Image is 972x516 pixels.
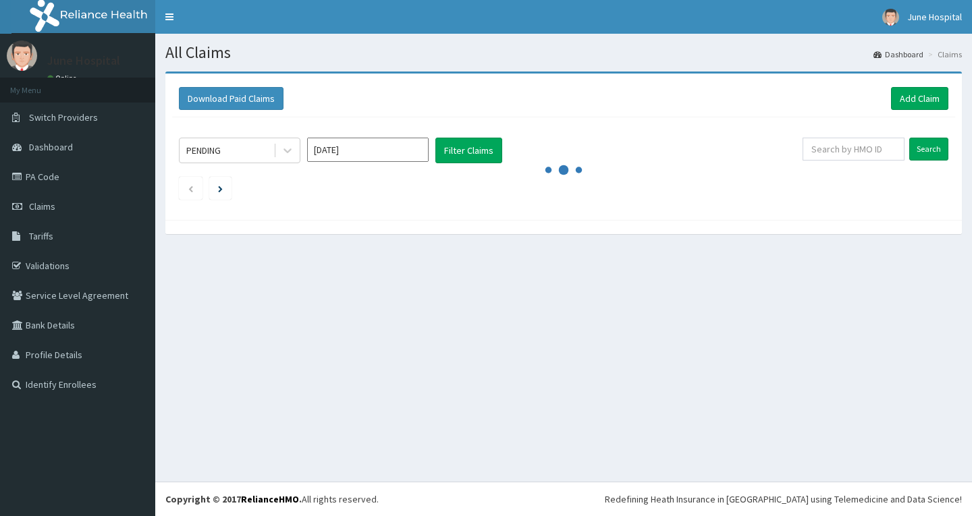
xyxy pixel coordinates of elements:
[29,230,53,242] span: Tariffs
[891,87,948,110] a: Add Claim
[29,141,73,153] span: Dashboard
[47,74,80,83] a: Online
[803,138,905,161] input: Search by HMO ID
[605,492,962,506] div: Redefining Heath Insurance in [GEOGRAPHIC_DATA] using Telemedicine and Data Science!
[909,138,948,161] input: Search
[29,111,98,123] span: Switch Providers
[179,87,283,110] button: Download Paid Claims
[218,182,223,194] a: Next page
[7,40,37,71] img: User Image
[186,144,221,157] div: PENDING
[882,9,899,26] img: User Image
[241,493,299,505] a: RelianceHMO
[29,200,55,212] span: Claims
[165,44,962,61] h1: All Claims
[907,11,962,23] span: June Hospital
[165,493,302,505] strong: Copyright © 2017 .
[435,138,502,163] button: Filter Claims
[543,150,584,190] svg: audio-loading
[307,138,429,162] input: Select Month and Year
[925,49,962,60] li: Claims
[873,49,923,60] a: Dashboard
[155,482,972,516] footer: All rights reserved.
[188,182,194,194] a: Previous page
[47,55,120,67] p: June Hospital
